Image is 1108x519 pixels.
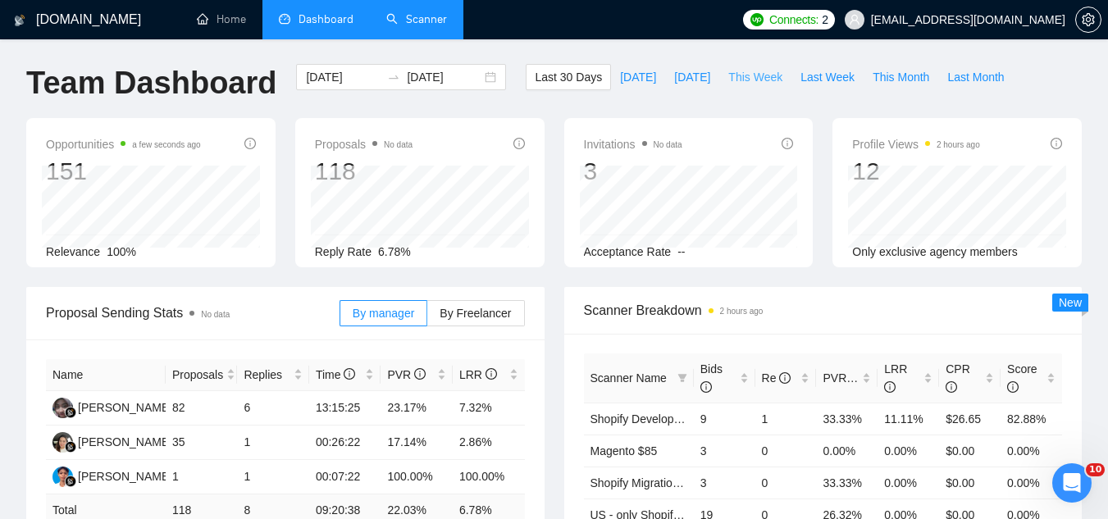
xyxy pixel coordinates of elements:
img: gigradar-bm.png [65,441,76,453]
span: info-circle [700,381,712,393]
span: setting [1076,13,1101,26]
td: 13:15:25 [309,391,381,426]
div: 118 [315,156,413,187]
span: By Freelancer [440,307,511,320]
img: gigradar-bm.png [65,407,76,418]
span: Connects: [769,11,818,29]
td: 0.00% [1001,467,1062,499]
td: 23.17% [381,391,453,426]
span: user [849,14,860,25]
img: NF [52,398,73,418]
span: info-circle [782,138,793,149]
td: 1 [166,460,238,494]
span: 100% [107,245,136,258]
th: Replies [237,359,309,391]
span: [DATE] [674,68,710,86]
td: 82 [166,391,238,426]
th: Proposals [166,359,238,391]
img: gigradar-bm.png [65,476,76,487]
td: 17.14% [381,426,453,460]
img: logo [14,7,25,34]
span: Proposals [315,134,413,154]
td: 9 [694,403,755,435]
input: Start date [306,68,381,86]
td: 1 [237,460,309,494]
td: 0.00% [878,435,939,467]
td: 7.32% [453,391,525,426]
span: No data [384,140,413,149]
span: Last 30 Days [535,68,602,86]
button: Last Month [938,64,1013,90]
td: 0 [755,467,817,499]
span: Profile Views [852,134,980,154]
span: This Week [728,68,782,86]
td: 100.00% [381,460,453,494]
span: filter [677,373,687,383]
td: 0.00% [816,435,878,467]
img: A [52,467,73,487]
span: Only exclusive agency members [852,245,1018,258]
time: 2 hours ago [720,307,764,316]
div: [PERSON_NAME] [78,467,172,485]
span: Proposals [172,366,223,384]
td: 00:26:22 [309,426,381,460]
td: 11.11% [878,403,939,435]
span: Proposal Sending Stats [46,303,340,323]
span: 6.78% [378,245,411,258]
td: 3 [694,435,755,467]
span: info-circle [414,368,426,380]
span: Last Month [947,68,1004,86]
td: 1 [755,403,817,435]
span: Invitations [584,134,682,154]
time: a few seconds ago [132,140,200,149]
td: 33.33% [816,403,878,435]
td: 35 [166,426,238,460]
span: -- [677,245,685,258]
span: No data [654,140,682,149]
span: By manager [353,307,414,320]
span: This Month [873,68,929,86]
span: info-circle [884,381,896,393]
a: homeHome [197,12,246,26]
span: LRR [884,362,907,394]
button: This Week [719,64,791,90]
img: upwork-logo.png [750,13,764,26]
span: info-circle [779,372,791,384]
td: 0 [755,435,817,467]
span: PVR [823,371,861,385]
td: 3 [694,467,755,499]
td: 1 [237,426,309,460]
div: 12 [852,156,980,187]
a: NF[PERSON_NAME] Ayra [52,400,198,413]
span: info-circle [946,381,957,393]
span: [DATE] [620,68,656,86]
span: info-circle [486,368,497,380]
a: A[PERSON_NAME] [52,469,172,482]
span: Acceptance Rate [584,245,672,258]
h1: Team Dashboard [26,64,276,102]
td: 33.33% [816,467,878,499]
div: [PERSON_NAME] Ayra [78,398,198,417]
span: CPR [946,362,970,394]
th: Name [46,359,166,391]
div: 151 [46,156,201,187]
span: No data [201,310,230,319]
a: setting [1075,13,1101,26]
td: 82.88% [1001,403,1062,435]
a: Shopify Development $85 [590,412,722,426]
span: info-circle [344,368,355,380]
span: info-circle [1051,138,1062,149]
span: Reply Rate [315,245,372,258]
span: Last Week [800,68,855,86]
td: 0.00% [1001,435,1062,467]
span: Bids [700,362,723,394]
button: [DATE] [611,64,665,90]
iframe: Intercom live chat [1052,463,1092,503]
td: 0.00% [878,467,939,499]
input: End date [407,68,481,86]
span: Score [1007,362,1037,394]
td: $26.65 [939,403,1001,435]
a: Shopify Migration $85 [590,476,701,489]
span: LRR [459,368,497,381]
span: info-circle [244,138,256,149]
